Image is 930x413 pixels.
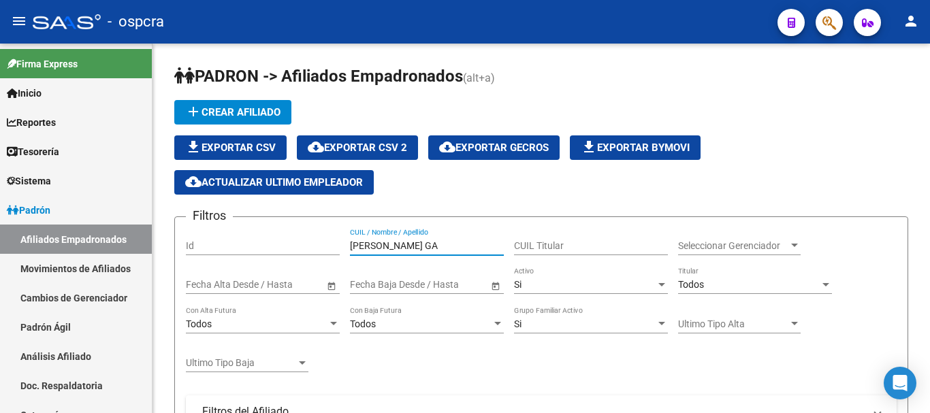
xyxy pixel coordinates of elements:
[297,135,418,160] button: Exportar CSV 2
[174,100,291,125] button: Crear Afiliado
[678,240,788,252] span: Seleccionar Gerenciador
[174,67,463,86] span: PADRON -> Afiliados Empadronados
[185,176,363,188] span: Actualizar ultimo Empleador
[185,142,276,154] span: Exportar CSV
[581,142,690,154] span: Exportar Bymovi
[308,139,324,155] mat-icon: cloud_download
[186,318,212,329] span: Todos
[7,56,78,71] span: Firma Express
[581,139,597,155] mat-icon: file_download
[185,174,202,190] mat-icon: cloud_download
[185,103,202,120] mat-icon: add
[903,13,919,29] mat-icon: person
[185,139,202,155] mat-icon: file_download
[350,318,376,329] span: Todos
[428,135,560,160] button: Exportar GECROS
[514,279,522,290] span: Si
[678,279,704,290] span: Todos
[247,279,314,291] input: Fecha fin
[186,357,296,369] span: Ultimo Tipo Baja
[439,142,549,154] span: Exportar GECROS
[324,278,338,293] button: Open calendar
[411,279,478,291] input: Fecha fin
[7,174,51,188] span: Sistema
[884,367,916,399] div: Open Intercom Messenger
[174,170,374,195] button: Actualizar ultimo Empleador
[174,135,287,160] button: Exportar CSV
[11,13,27,29] mat-icon: menu
[7,203,50,218] span: Padrón
[308,142,407,154] span: Exportar CSV 2
[463,71,495,84] span: (alt+a)
[678,318,788,330] span: Ultimo Tipo Alta
[570,135,701,160] button: Exportar Bymovi
[439,139,455,155] mat-icon: cloud_download
[108,7,164,37] span: - ospcra
[185,106,280,118] span: Crear Afiliado
[514,318,522,329] span: Si
[350,279,400,291] input: Fecha inicio
[7,115,56,130] span: Reportes
[488,278,502,293] button: Open calendar
[7,86,42,101] span: Inicio
[186,279,236,291] input: Fecha inicio
[7,144,59,159] span: Tesorería
[186,206,233,225] h3: Filtros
